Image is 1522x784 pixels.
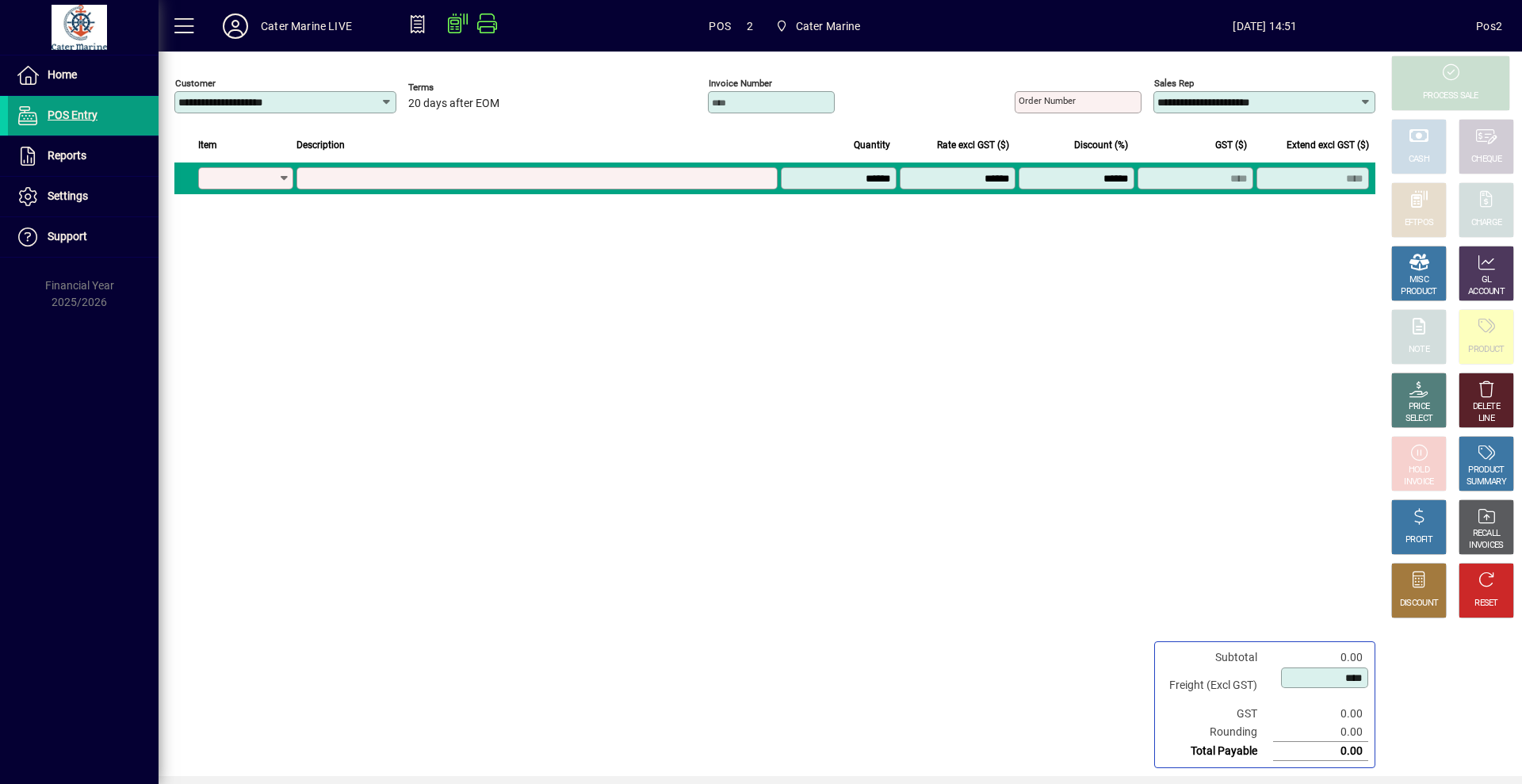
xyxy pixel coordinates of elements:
[937,136,1009,154] span: Rate excl GST ($)
[709,13,731,39] span: POS
[1468,465,1504,476] div: PRODUCT
[1405,534,1432,546] div: PROFIT
[769,12,867,40] span: Cater Marine
[1473,401,1500,413] div: DELETE
[8,136,159,176] a: Reports
[1409,401,1430,413] div: PRICE
[747,13,753,39] span: 2
[198,136,217,154] span: Item
[408,98,499,110] span: 20 days after EOM
[1468,344,1504,356] div: PRODUCT
[175,78,216,89] mat-label: Customer
[1468,286,1505,298] div: ACCOUNT
[48,149,86,162] span: Reports
[1478,413,1494,425] div: LINE
[1471,217,1502,229] div: CHARGE
[1409,465,1429,476] div: HOLD
[1273,723,1368,742] td: 0.00
[48,68,77,81] span: Home
[296,136,345,154] span: Description
[1409,154,1429,166] div: CASH
[709,78,772,89] mat-label: Invoice number
[1161,705,1273,723] td: GST
[48,230,87,243] span: Support
[1161,667,1273,705] td: Freight (Excl GST)
[210,12,261,40] button: Profile
[1476,13,1502,39] div: Pos2
[1161,723,1273,742] td: Rounding
[8,177,159,216] a: Settings
[1287,136,1369,154] span: Extend excl GST ($)
[796,13,861,39] span: Cater Marine
[1019,95,1076,106] mat-label: Order number
[8,217,159,257] a: Support
[1161,648,1273,667] td: Subtotal
[854,136,890,154] span: Quantity
[408,82,503,93] span: Terms
[1405,217,1434,229] div: EFTPOS
[1401,286,1436,298] div: PRODUCT
[48,109,98,121] span: POS Entry
[1423,90,1478,102] div: PROCESS SALE
[1054,13,1477,39] span: [DATE] 14:51
[1273,648,1368,667] td: 0.00
[1404,476,1433,488] div: INVOICE
[1215,136,1247,154] span: GST ($)
[1471,154,1501,166] div: CHEQUE
[48,189,88,202] span: Settings
[1474,598,1498,610] div: RESET
[1154,78,1194,89] mat-label: Sales rep
[1469,540,1503,552] div: INVOICES
[1273,742,1368,761] td: 0.00
[1482,274,1492,286] div: GL
[1473,528,1501,540] div: RECALL
[1400,598,1438,610] div: DISCOUNT
[1409,344,1429,356] div: NOTE
[1273,705,1368,723] td: 0.00
[8,55,159,95] a: Home
[261,13,352,39] div: Cater Marine LIVE
[1467,476,1506,488] div: SUMMARY
[1405,413,1433,425] div: SELECT
[1161,742,1273,761] td: Total Payable
[1409,274,1428,286] div: MISC
[1074,136,1128,154] span: Discount (%)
